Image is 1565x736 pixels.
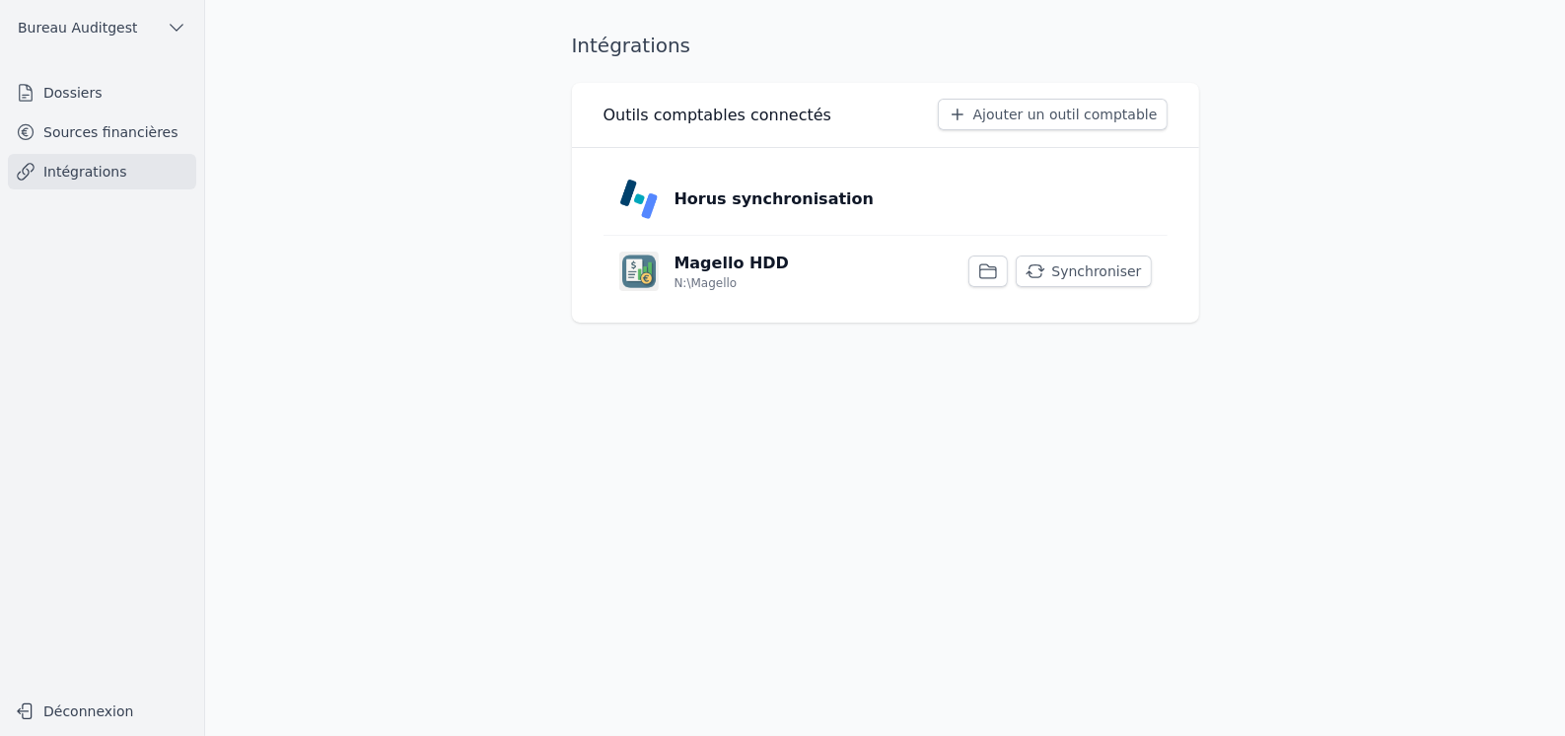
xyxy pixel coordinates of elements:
[8,696,196,727] button: Déconnexion
[572,32,691,59] h1: Intégrations
[1016,256,1151,287] button: Synchroniser
[675,252,790,275] p: Magello HDD
[8,75,196,110] a: Dossiers
[675,187,875,211] p: Horus synchronisation
[604,164,1168,235] a: Horus synchronisation
[8,154,196,189] a: Intégrations
[8,12,196,43] button: Bureau Auditgest
[675,275,738,291] p: N:\Magello
[604,104,832,127] h3: Outils comptables connectés
[8,114,196,150] a: Sources financières
[18,18,137,37] span: Bureau Auditgest
[938,99,1168,130] button: Ajouter un outil comptable
[604,236,1168,307] a: Magello HDD N:\Magello Synchroniser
